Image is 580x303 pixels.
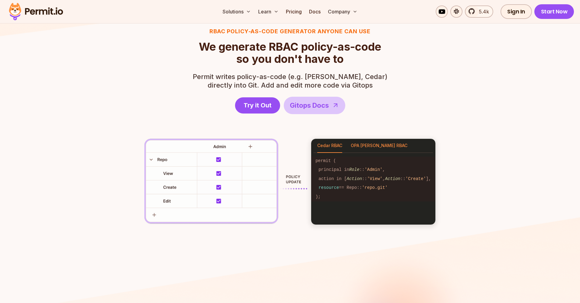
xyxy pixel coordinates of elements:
span: 'Admin' [364,167,382,172]
button: Learn [256,5,281,18]
span: We generate RBAC policy-as-code [199,41,381,53]
a: Start Now [534,4,574,19]
span: 'Create' [406,176,426,181]
p: directly into Git. Add and edit more code via Gitops [193,72,388,89]
a: 5.4k [465,5,493,18]
button: Solutions [220,5,253,18]
span: Try it Out [244,101,272,110]
a: Gitops Docs [284,97,345,114]
button: Cedar RBAC [317,139,342,153]
button: Company [325,5,360,18]
code: == Repo:: [311,183,435,192]
a: Sign In [501,4,532,19]
a: Try it Out [235,97,280,114]
span: Action [347,176,362,181]
h3: RBAC Policy-as-code generator anyone can use [193,27,388,36]
code: action in [ :: , :: ], [311,175,435,183]
button: OPA [PERSON_NAME] RBAC [351,139,407,153]
span: 5.4k [475,8,489,15]
a: Pricing [283,5,304,18]
code: principal in :: , [311,165,435,174]
span: resource [318,185,339,190]
span: 'repo.git' [362,185,388,190]
code: permit ( [311,157,435,165]
a: Docs [307,5,323,18]
img: Permit logo [6,1,66,22]
span: Gitops Docs [290,100,329,110]
span: Role [349,167,360,172]
span: 'View' [367,176,382,181]
h2: so you don't have to [199,41,381,65]
span: Permit writes policy-as-code (e.g. [PERSON_NAME], Cedar) [193,72,388,81]
span: Action [385,176,400,181]
code: ); [311,192,435,201]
